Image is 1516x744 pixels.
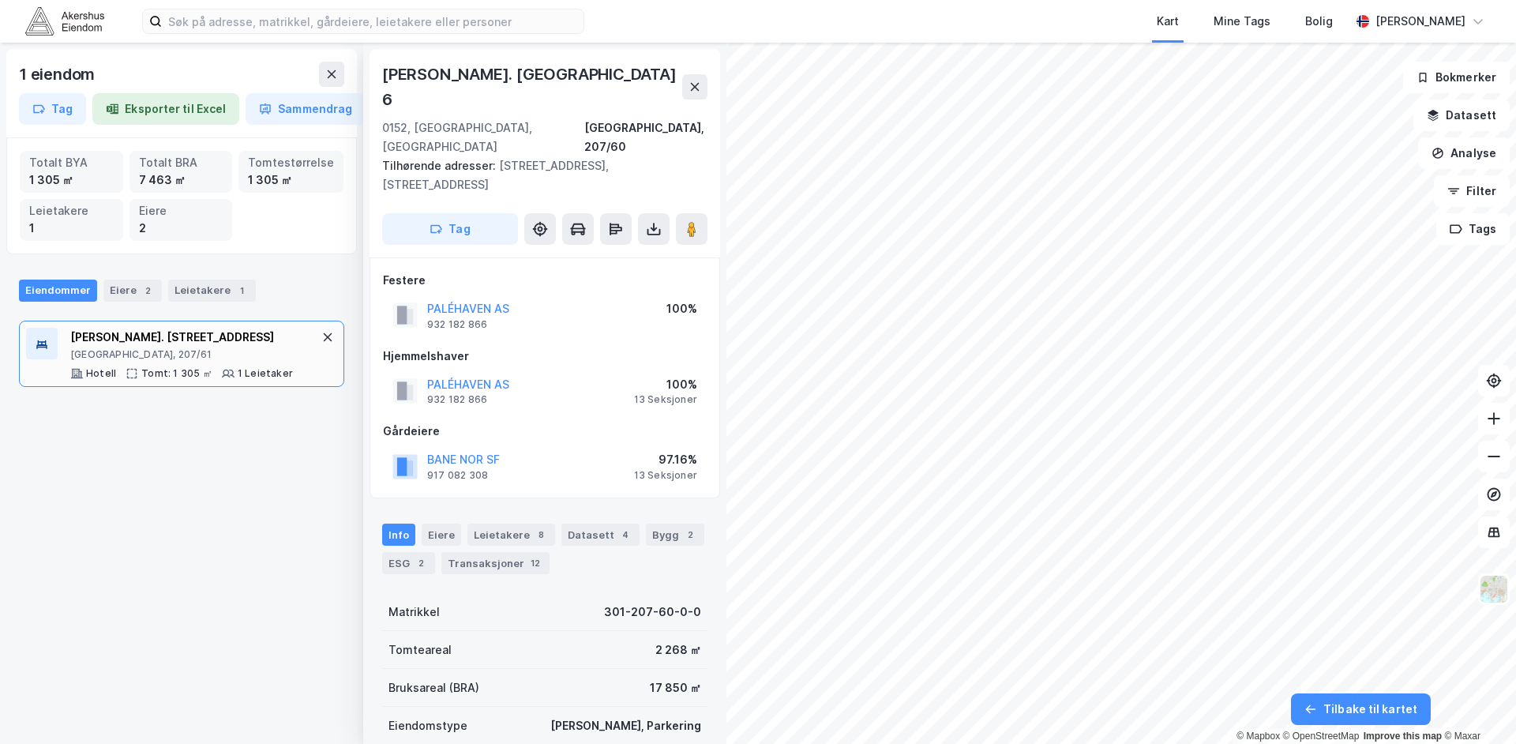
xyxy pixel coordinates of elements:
[427,393,487,406] div: 932 182 866
[1413,100,1510,131] button: Datasett
[86,367,116,380] div: Hotell
[140,283,156,299] div: 2
[103,280,162,302] div: Eiere
[246,93,366,125] button: Sammendrag
[427,318,487,331] div: 932 182 866
[1437,668,1516,744] iframe: Chat Widget
[383,271,707,290] div: Festere
[139,202,223,220] div: Eiere
[382,62,682,112] div: [PERSON_NAME]. [GEOGRAPHIC_DATA] 6
[19,280,97,302] div: Eiendommer
[634,375,697,394] div: 100%
[383,347,707,366] div: Hjemmelshaver
[248,154,334,171] div: Tomtestørrelse
[248,171,334,189] div: 1 305 ㎡
[382,524,415,546] div: Info
[382,213,518,245] button: Tag
[413,555,429,571] div: 2
[617,527,633,543] div: 4
[19,62,98,87] div: 1 eiendom
[29,202,114,220] div: Leietakere
[388,641,452,659] div: Tomteareal
[666,299,697,318] div: 100%
[1436,213,1510,245] button: Tags
[388,603,440,622] div: Matrikkel
[1291,693,1431,725] button: Tilbake til kartet
[427,469,488,482] div: 917 082 308
[634,393,697,406] div: 13 Seksjoner
[441,552,550,574] div: Transaksjoner
[19,93,86,125] button: Tag
[139,171,223,189] div: 7 463 ㎡
[1305,12,1333,31] div: Bolig
[1214,12,1270,31] div: Mine Tags
[533,527,549,543] div: 8
[70,328,293,347] div: [PERSON_NAME]. [STREET_ADDRESS]
[70,348,293,361] div: [GEOGRAPHIC_DATA], 207/61
[162,9,584,33] input: Søk på adresse, matrikkel, gårdeiere, leietakere eller personer
[422,524,461,546] div: Eiere
[383,422,707,441] div: Gårdeiere
[382,156,695,194] div: [STREET_ADDRESS], [STREET_ADDRESS]
[168,280,256,302] div: Leietakere
[1437,668,1516,744] div: Kontrollprogram for chat
[29,220,114,237] div: 1
[682,527,698,543] div: 2
[382,159,499,172] span: Tilhørende adresser:
[388,716,467,735] div: Eiendomstype
[550,716,701,735] div: [PERSON_NAME], Parkering
[1283,731,1360,742] a: OpenStreetMap
[1418,137,1510,169] button: Analyse
[238,367,293,380] div: 1 Leietaker
[634,450,697,469] div: 97.16%
[604,603,701,622] div: 301-207-60-0-0
[634,469,697,482] div: 13 Seksjoner
[1236,731,1280,742] a: Mapbox
[1364,731,1442,742] a: Improve this map
[1157,12,1179,31] div: Kart
[655,641,701,659] div: 2 268 ㎡
[92,93,239,125] button: Eksporter til Excel
[29,171,114,189] div: 1 305 ㎡
[382,118,584,156] div: 0152, [GEOGRAPHIC_DATA], [GEOGRAPHIC_DATA]
[139,154,223,171] div: Totalt BRA
[29,154,114,171] div: Totalt BYA
[584,118,707,156] div: [GEOGRAPHIC_DATA], 207/60
[561,524,640,546] div: Datasett
[650,678,701,697] div: 17 850 ㎡
[234,283,250,299] div: 1
[527,555,543,571] div: 12
[646,524,704,546] div: Bygg
[467,524,555,546] div: Leietakere
[1375,12,1465,31] div: [PERSON_NAME]
[388,678,479,697] div: Bruksareal (BRA)
[1434,175,1510,207] button: Filter
[139,220,223,237] div: 2
[382,552,435,574] div: ESG
[1403,62,1510,93] button: Bokmerker
[25,7,104,35] img: akershus-eiendom-logo.9091f326c980b4bce74ccdd9f866810c.svg
[141,367,212,380] div: Tomt: 1 305 ㎡
[1479,574,1509,604] img: Z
